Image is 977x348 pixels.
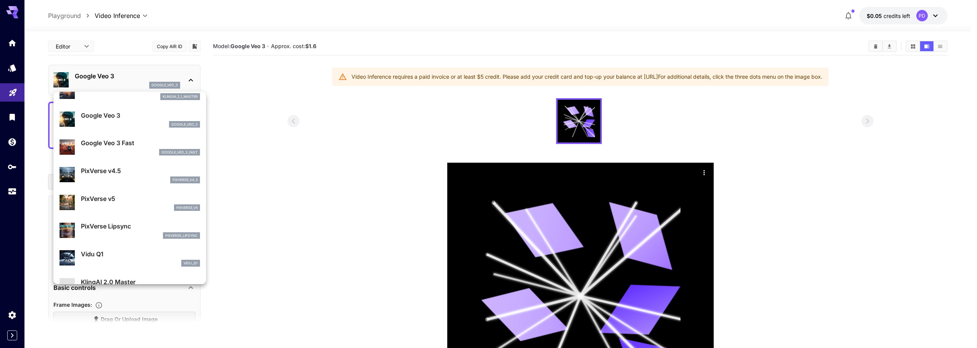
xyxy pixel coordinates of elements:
p: pixverse_v4_5 [173,177,198,183]
p: Google Veo 3 [81,111,200,120]
p: pixverse_lipsync [165,233,198,238]
div: Vidu Q1vidu_q1 [60,246,200,270]
p: Vidu Q1 [81,249,200,259]
div: KlingAI 2.0 Master [60,274,200,298]
div: Google Veo 3google_veo_3 [60,108,200,131]
p: KlingAI 2.0 Master [81,277,200,286]
div: PixVerse v5pixverse_v5 [60,191,200,214]
p: google_veo_3 [171,122,198,127]
div: PixVerse Lipsyncpixverse_lipsync [60,219,200,242]
p: PixVerse v4.5 [81,166,200,175]
p: klingai_2_1_master [163,94,198,99]
div: KlingAI 2.1 Masterklingai_2_1_master [60,80,200,103]
p: PixVerse Lipsync [81,222,200,231]
div: Google Veo 3 Fastgoogle_veo_3_fast [60,135,200,159]
p: google_veo_3_fast [161,150,198,155]
p: PixVerse v5 [81,194,200,203]
p: pixverse_v5 [176,205,198,210]
div: PixVerse v4.5pixverse_v4_5 [60,163,200,186]
p: Google Veo 3 Fast [81,138,200,147]
p: vidu_q1 [184,261,198,266]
